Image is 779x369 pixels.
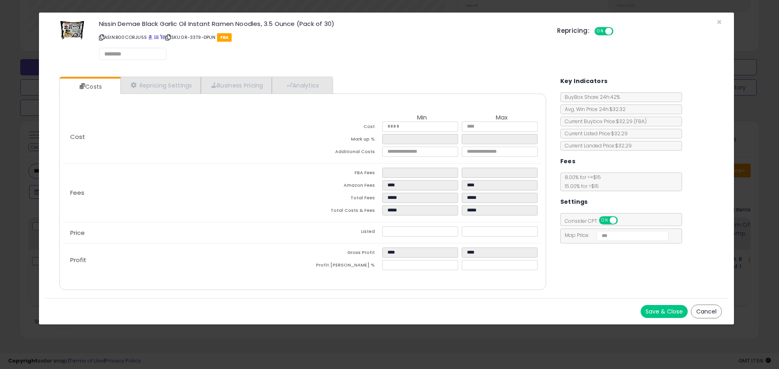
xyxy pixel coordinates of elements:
span: ( FBA ) [634,118,647,125]
td: Profit [PERSON_NAME] % [303,260,382,273]
a: Your listing only [160,34,164,41]
h5: Repricing: [557,28,590,34]
td: Mark up % [303,134,382,147]
p: Cost [64,134,303,140]
span: $32.29 [616,118,647,125]
span: 8.00 % for <= $15 [561,174,601,190]
td: FBA Fees [303,168,382,180]
td: Additional Costs [303,147,382,159]
span: × [717,16,722,28]
a: All offer listings [154,34,159,41]
span: Consider CPT: [561,218,628,224]
a: BuyBox page [148,34,153,41]
span: BuyBox Share 24h: 42% [561,94,620,100]
span: Avg. Win Price 24h: $32.32 [561,106,626,113]
td: Amazon Fees [303,180,382,193]
p: ASIN: B00CORJU5S | SKU: 0R-33T9-DPUN [99,31,545,44]
span: ON [600,217,610,224]
p: Fees [64,190,303,196]
h3: Nissin Demae Black Garlic Oil Instant Ramen Noodles, 3.5 Ounce (Pack of 30) [99,21,545,27]
td: Cost [303,122,382,134]
button: Save & Close [641,305,688,318]
h5: Key Indicators [560,76,608,86]
td: Listed [303,226,382,239]
p: Price [64,230,303,236]
span: FBA [217,33,232,42]
span: 15.00 % for > $15 [561,183,599,190]
td: Gross Profit [303,247,382,260]
span: Current Buybox Price: [561,118,647,125]
button: Cancel [691,305,722,318]
span: Current Landed Price: $32.29 [561,142,632,149]
th: Max [462,114,541,122]
a: Business Pricing [201,77,272,94]
h5: Fees [560,156,576,166]
h5: Settings [560,197,588,207]
span: Current Listed Price: $32.29 [561,130,628,137]
a: Costs [60,79,120,95]
a: Analytics [272,77,332,94]
td: Total Fees [303,193,382,205]
span: OFF [612,28,625,35]
td: Total Costs & Fees [303,205,382,218]
span: Map Price: [561,232,669,239]
img: 51tbW3JGNxL._SL60_.jpg [60,21,84,40]
th: Min [382,114,462,122]
span: OFF [616,217,629,224]
p: Profit [64,257,303,263]
a: Repricing Settings [121,77,201,94]
span: ON [595,28,605,35]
